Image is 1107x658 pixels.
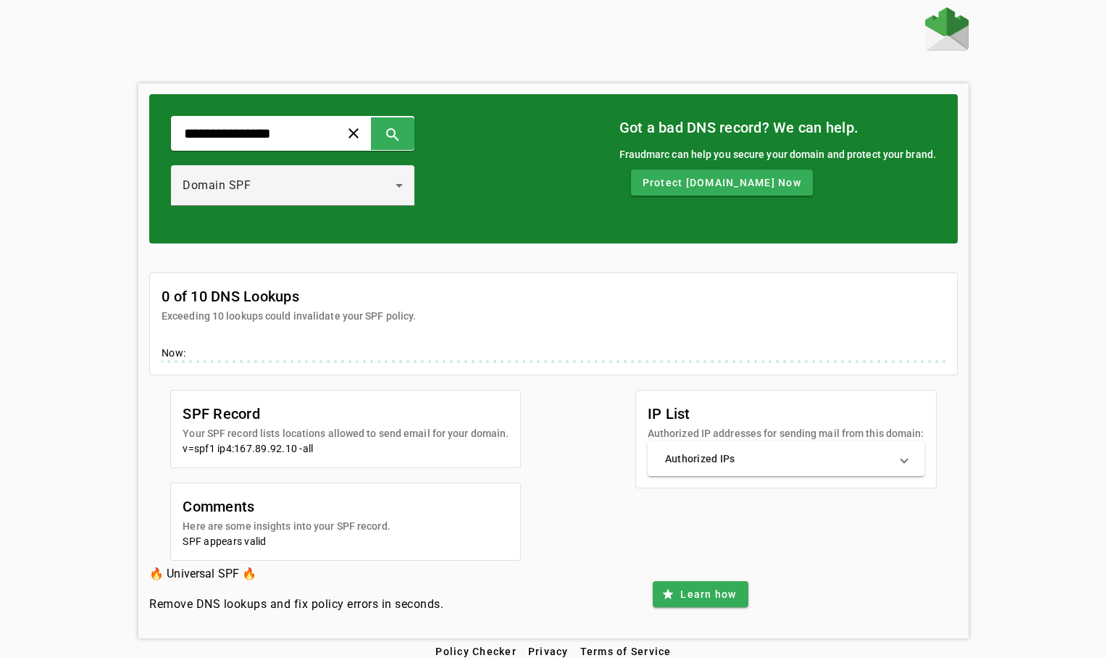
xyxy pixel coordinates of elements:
[648,441,924,476] mat-expansion-panel-header: Authorized IPs
[183,425,509,441] mat-card-subtitle: Your SPF record lists locations allowed to send email for your domain.
[435,646,517,657] span: Policy Checker
[925,7,969,51] img: Fraudmarc Logo
[648,425,924,441] mat-card-subtitle: Authorized IP addresses for sending mail from this domain:
[183,495,390,518] mat-card-title: Comments
[925,7,969,54] a: Home
[580,646,672,657] span: Terms of Service
[619,146,937,162] div: Fraudmarc can help you secure your domain and protect your brand.
[183,518,390,534] mat-card-subtitle: Here are some insights into your SPF record.
[183,178,251,192] span: Domain SPF
[643,175,801,190] span: Protect [DOMAIN_NAME] Now
[631,170,813,196] button: Protect [DOMAIN_NAME] Now
[653,581,748,607] button: Learn how
[183,441,509,456] div: v=spf1 ip4:167.89.92.10 -all
[149,564,443,584] h3: 🔥 Universal SPF 🔥
[528,646,569,657] span: Privacy
[162,285,416,308] mat-card-title: 0 of 10 DNS Lookups
[665,451,890,466] mat-panel-title: Authorized IPs
[149,596,443,613] h4: Remove DNS lookups and fix policy errors in seconds.
[183,402,509,425] mat-card-title: SPF Record
[619,116,937,139] mat-card-title: Got a bad DNS record? We can help.
[648,402,924,425] mat-card-title: IP List
[162,346,945,363] div: Now:
[162,308,416,324] mat-card-subtitle: Exceeding 10 lookups could invalidate your SPF policy.
[183,534,509,549] div: SPF appears valid
[680,587,736,601] span: Learn how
